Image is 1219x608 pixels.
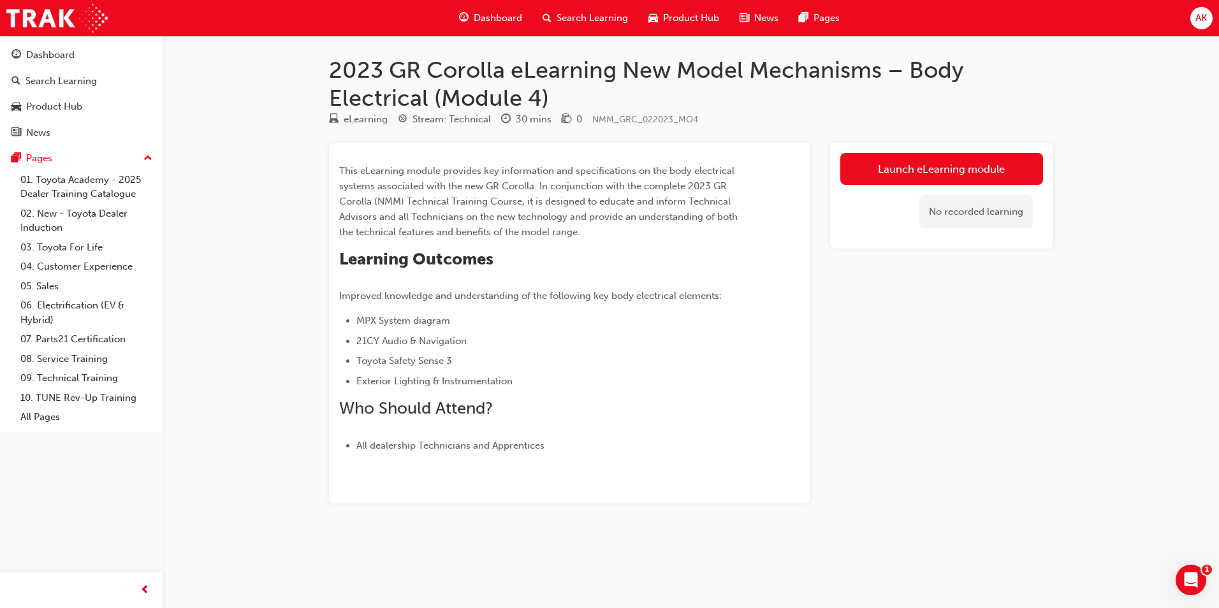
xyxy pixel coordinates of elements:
[15,407,157,427] a: All Pages
[356,440,544,451] span: All dealership Technicians and Apprentices
[26,151,52,166] div: Pages
[562,114,571,126] span: money-icon
[501,114,511,126] span: clock-icon
[329,56,1053,112] h1: 2023 GR Corolla eLearning New Model Mechanisms – Body Electrical (Module 4)
[648,10,658,26] span: car-icon
[6,4,108,33] img: Trak
[398,112,491,127] div: Stream
[339,290,722,301] span: Improved knowledge and understanding of the following key body electrical elements:
[15,368,157,388] a: 09. Technical Training
[356,315,450,326] span: MPX System diagram
[329,112,388,127] div: Type
[15,257,157,277] a: 04. Customer Experience
[1202,565,1212,575] span: 1
[15,349,157,369] a: 08. Service Training
[729,5,789,31] a: news-iconNews
[11,153,21,164] span: pages-icon
[143,150,152,167] span: up-icon
[1176,565,1206,595] iframe: Intercom live chat
[356,335,467,347] span: 21CY Audio & Navigation
[11,101,21,113] span: car-icon
[15,388,157,408] a: 10. TUNE Rev-Up Training
[576,112,582,127] div: 0
[140,583,150,598] span: prev-icon
[840,153,1043,185] a: Launch eLearning module
[5,41,157,147] button: DashboardSearch LearningProduct HubNews
[15,277,157,296] a: 05. Sales
[557,11,628,25] span: Search Learning
[356,375,513,387] span: Exterior Lighting & Instrumentation
[532,5,638,31] a: search-iconSearch Learning
[5,95,157,119] a: Product Hub
[15,204,157,238] a: 02. New - Toyota Dealer Induction
[799,10,808,26] span: pages-icon
[26,48,75,62] div: Dashboard
[26,126,50,140] div: News
[1195,11,1207,25] span: AK
[11,127,21,139] span: news-icon
[5,43,157,67] a: Dashboard
[449,5,532,31] a: guage-iconDashboard
[339,249,493,269] span: Learning Outcomes
[356,355,452,366] span: Toyota Safety Sense 3
[5,69,157,93] a: Search Learning
[412,112,491,127] div: Stream: Technical
[344,112,388,127] div: eLearning
[5,147,157,170] button: Pages
[516,112,551,127] div: 30 mins
[562,112,582,127] div: Price
[339,165,740,238] span: This eLearning module provides key information and specifications on the body electrical systems ...
[1190,7,1213,29] button: AK
[592,114,698,125] span: Learning resource code
[26,99,82,114] div: Product Hub
[398,114,407,126] span: target-icon
[789,5,850,31] a: pages-iconPages
[329,114,339,126] span: learningResourceType_ELEARNING-icon
[754,11,778,25] span: News
[11,50,21,61] span: guage-icon
[5,121,157,145] a: News
[474,11,522,25] span: Dashboard
[740,10,749,26] span: news-icon
[663,11,719,25] span: Product Hub
[638,5,729,31] a: car-iconProduct Hub
[15,329,157,349] a: 07. Parts21 Certification
[339,398,493,418] span: Who Should Attend?
[543,10,551,26] span: search-icon
[15,296,157,329] a: 06. Electrification (EV & Hybrid)
[459,10,469,26] span: guage-icon
[814,11,840,25] span: Pages
[15,170,157,204] a: 01. Toyota Academy - 2025 Dealer Training Catalogue
[26,74,97,89] div: Search Learning
[15,238,157,257] a: 03. Toyota For Life
[11,76,20,87] span: search-icon
[919,195,1033,229] div: No recorded learning
[501,112,551,127] div: Duration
